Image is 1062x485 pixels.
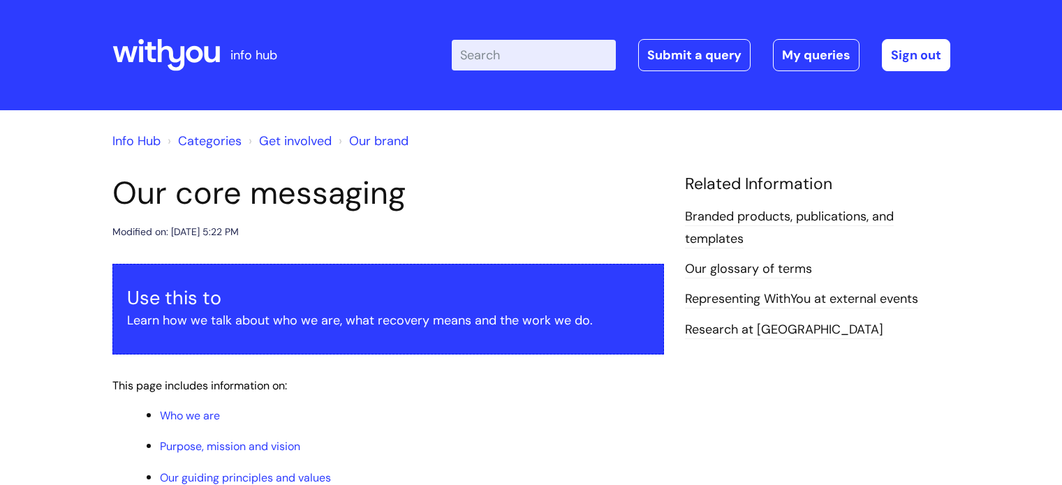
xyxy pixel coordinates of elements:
a: Our guiding principles and values [160,470,331,485]
a: Branded products, publications, and templates [685,208,894,248]
input: Search [452,40,616,70]
a: My queries [773,39,860,71]
div: Modified on: [DATE] 5:22 PM [112,223,239,241]
li: Our brand [335,130,408,152]
h1: Our core messaging [112,174,664,212]
a: Who we are [160,408,220,423]
div: | - [452,39,950,71]
a: Our brand [349,133,408,149]
p: Learn how we talk about who we are, what recovery means and the work we do. [127,309,649,331]
h3: Use this to [127,287,649,309]
a: Categories [178,133,242,149]
span: This page includes information on: [112,378,287,393]
p: info hub [230,44,277,66]
a: Representing WithYou at external events [685,290,918,308]
li: Solution home [164,130,242,152]
a: Our glossary of terms [685,260,812,278]
a: Get involved [259,133,332,149]
a: Info Hub [112,133,161,149]
h4: Related Information [685,174,950,194]
a: Sign out [882,39,950,71]
li: Get involved [245,130,332,152]
a: Research at [GEOGRAPHIC_DATA] [685,321,883,339]
a: Submit a query [638,39,751,71]
a: Purpose, mission and vision [160,439,300,454]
